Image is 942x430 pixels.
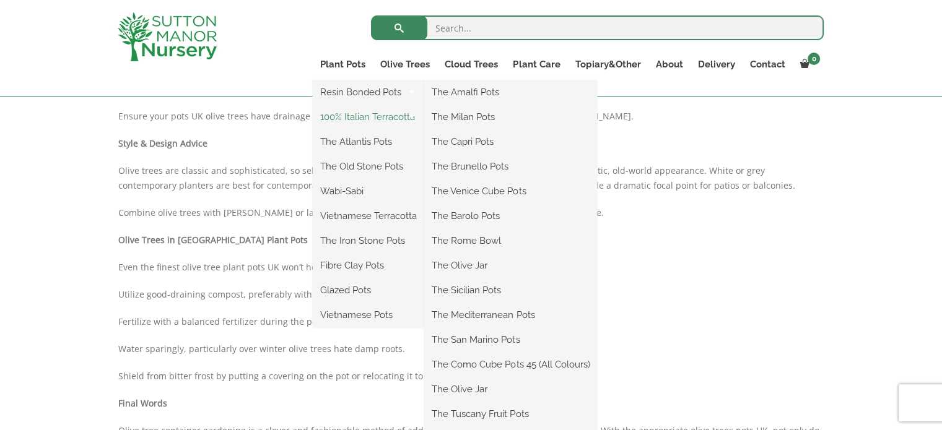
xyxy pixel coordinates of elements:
[118,163,824,193] p: Olive trees are classic and sophisticated, so select pots appropriate to their look. Timeless ter...
[373,56,437,73] a: Olive Trees
[313,108,424,126] a: 100% Italian Terracotta
[424,231,597,250] a: The Rome Bowl
[424,281,597,299] a: The Sicilian Pots
[118,342,824,356] p: Water sparingly, particularly over winter olive trees hate damp roots.
[424,256,597,275] a: The Olive Jar
[424,182,597,200] a: The Venice Cube Pots
[424,330,597,349] a: The San Marino Pots
[424,405,597,423] a: The Tuscany Fruit Pots
[118,12,217,61] img: logo
[313,56,373,73] a: Plant Pots
[118,234,308,246] strong: Olive Trees in [GEOGRAPHIC_DATA] Plant Pots
[424,132,597,151] a: The Capri Pots
[118,369,824,384] p: Shield from bitter frost by putting a covering on the pot or relocating it to a protected area.
[424,207,597,225] a: The Barolo Pots
[567,56,648,73] a: Topiary&Other
[313,306,424,324] a: Vietnamese Pots
[648,56,690,73] a: About
[118,109,824,124] p: Ensure your pots UK olive trees have drainage holes to avoid root rot, particularly during the da...
[424,306,597,324] a: The Mediterranean Pots
[313,182,424,200] a: Wabi-Sabi
[690,56,742,73] a: Delivery
[118,314,824,329] p: Fertilize with a balanced fertilizer during the period of active growth.
[371,15,824,40] input: Search...
[313,132,424,151] a: The Atlantis Pots
[424,355,597,374] a: The Como Cube Pots 45 (All Colours)
[118,137,207,149] strong: Style & Design Advice
[424,108,597,126] a: The Milan Pots
[424,380,597,398] a: The Olive Jar
[118,397,167,409] strong: Final Words
[742,56,792,73] a: Contact
[118,260,824,275] p: Even the finest olive tree plant pots UK won’t help if attention isn’t paid. Take these pointers ...
[313,157,424,176] a: The Old Stone Pots
[313,281,424,299] a: Glazed Pots
[313,207,424,225] a: Vietnamese Terracotta
[118,287,824,302] p: Utilize good-draining compost, preferably with added grit or sand.
[808,53,820,65] span: 0
[424,83,597,101] a: The Amalfi Pots
[313,231,424,250] a: The Iron Stone Pots
[424,157,597,176] a: The Brunello Pots
[118,205,824,220] p: Combine olive trees with [PERSON_NAME] or lavender in companion planters to complete the Mediterr...
[313,83,424,101] a: Resin Bonded Pots
[437,56,505,73] a: Cloud Trees
[505,56,567,73] a: Plant Care
[313,256,424,275] a: Fibre Clay Pots
[792,56,824,73] a: 0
